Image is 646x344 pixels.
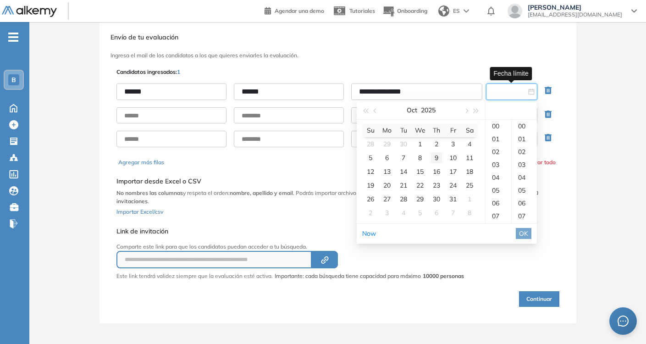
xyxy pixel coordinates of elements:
td: 2025-09-30 [395,137,412,151]
button: Onboarding [382,1,427,21]
div: 00 [512,120,537,133]
th: Sa [461,123,478,137]
td: 2025-10-07 [395,151,412,165]
div: Fecha límite [490,67,532,80]
td: 2025-10-15 [412,165,428,178]
img: Logo [2,6,57,17]
a: Agendar una demo [265,5,324,16]
td: 2025-10-11 [461,151,478,165]
button: Oct [407,101,417,119]
span: [PERSON_NAME] [528,4,622,11]
div: 03 [486,158,511,171]
span: [EMAIL_ADDRESS][DOMAIN_NAME] [528,11,622,18]
div: 23 [431,180,442,191]
div: 02 [512,145,537,158]
div: 7 [447,207,458,218]
td: 2025-10-22 [412,178,428,192]
div: 7 [398,152,409,163]
td: 2025-11-08 [461,206,478,220]
div: 6 [381,152,392,163]
div: 03 [512,158,537,171]
button: Borrar todo [526,158,556,166]
div: 4 [464,139,475,150]
td: 2025-09-28 [362,137,379,151]
div: 06 [486,197,511,210]
div: 28 [398,194,409,205]
button: OK [516,228,531,239]
td: 2025-10-14 [395,165,412,178]
p: Comparte este link para que los candidatos puedan acceder a tu búsqueda. [116,243,464,251]
div: 21 [398,180,409,191]
td: 2025-10-08 [412,151,428,165]
span: ES [453,7,460,15]
div: 02 [486,145,511,158]
td: 2025-10-27 [379,192,395,206]
td: 2025-09-29 [379,137,395,151]
span: Importante: cada búsqueda tiene capacidad para máximo [275,272,464,280]
span: Tutoriales [349,7,375,14]
div: 1 [414,139,425,150]
h5: Importar desde Excel o CSV [116,178,559,185]
b: No nombres las columnas [116,189,183,196]
td: 2025-10-16 [428,165,445,178]
span: message [618,316,629,327]
td: 2025-10-13 [379,165,395,178]
td: 2025-10-06 [379,151,395,165]
div: 00 [486,120,511,133]
p: Este link tendrá validez siempre que la evaluación esté activa. [116,272,273,280]
div: 2 [431,139,442,150]
div: 3 [447,139,458,150]
div: 10 [447,152,458,163]
div: 05 [486,184,511,197]
div: 29 [381,139,392,150]
td: 2025-11-07 [445,206,461,220]
span: Agendar una demo [275,7,324,14]
td: 2025-10-26 [362,192,379,206]
td: 2025-10-12 [362,165,379,178]
div: 04 [486,171,511,184]
td: 2025-11-05 [412,206,428,220]
th: We [412,123,428,137]
td: 2025-11-06 [428,206,445,220]
div: 1 [464,194,475,205]
img: arrow [464,9,469,13]
th: Tu [395,123,412,137]
div: 27 [381,194,392,205]
button: Agregar más filas [118,158,164,166]
div: 3 [381,207,392,218]
div: 15 [414,166,425,177]
td: 2025-10-29 [412,192,428,206]
td: 2025-10-31 [445,192,461,206]
td: 2025-10-05 [362,151,379,165]
img: world [438,6,449,17]
div: 14 [398,166,409,177]
div: 28 [365,139,376,150]
div: 24 [447,180,458,191]
div: 22 [414,180,425,191]
div: 9 [431,152,442,163]
span: 1 [177,68,180,75]
div: 30 [398,139,409,150]
div: 08 [512,222,537,235]
div: 5 [414,207,425,218]
th: Fr [445,123,461,137]
h5: Link de invitación [116,227,464,235]
th: Mo [379,123,395,137]
span: Importar Excel/csv [116,208,163,215]
td: 2025-10-20 [379,178,395,192]
div: 01 [512,133,537,145]
td: 2025-11-04 [395,206,412,220]
td: 2025-10-09 [428,151,445,165]
td: 2025-10-19 [362,178,379,192]
td: 2025-10-21 [395,178,412,192]
div: 07 [486,210,511,222]
td: 2025-10-03 [445,137,461,151]
td: 2025-10-18 [461,165,478,178]
td: 2025-10-17 [445,165,461,178]
span: B [11,76,16,83]
div: 29 [414,194,425,205]
div: 8 [464,207,475,218]
button: Importar Excel/csv [116,205,163,216]
td: 2025-10-01 [412,137,428,151]
td: 2025-10-24 [445,178,461,192]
